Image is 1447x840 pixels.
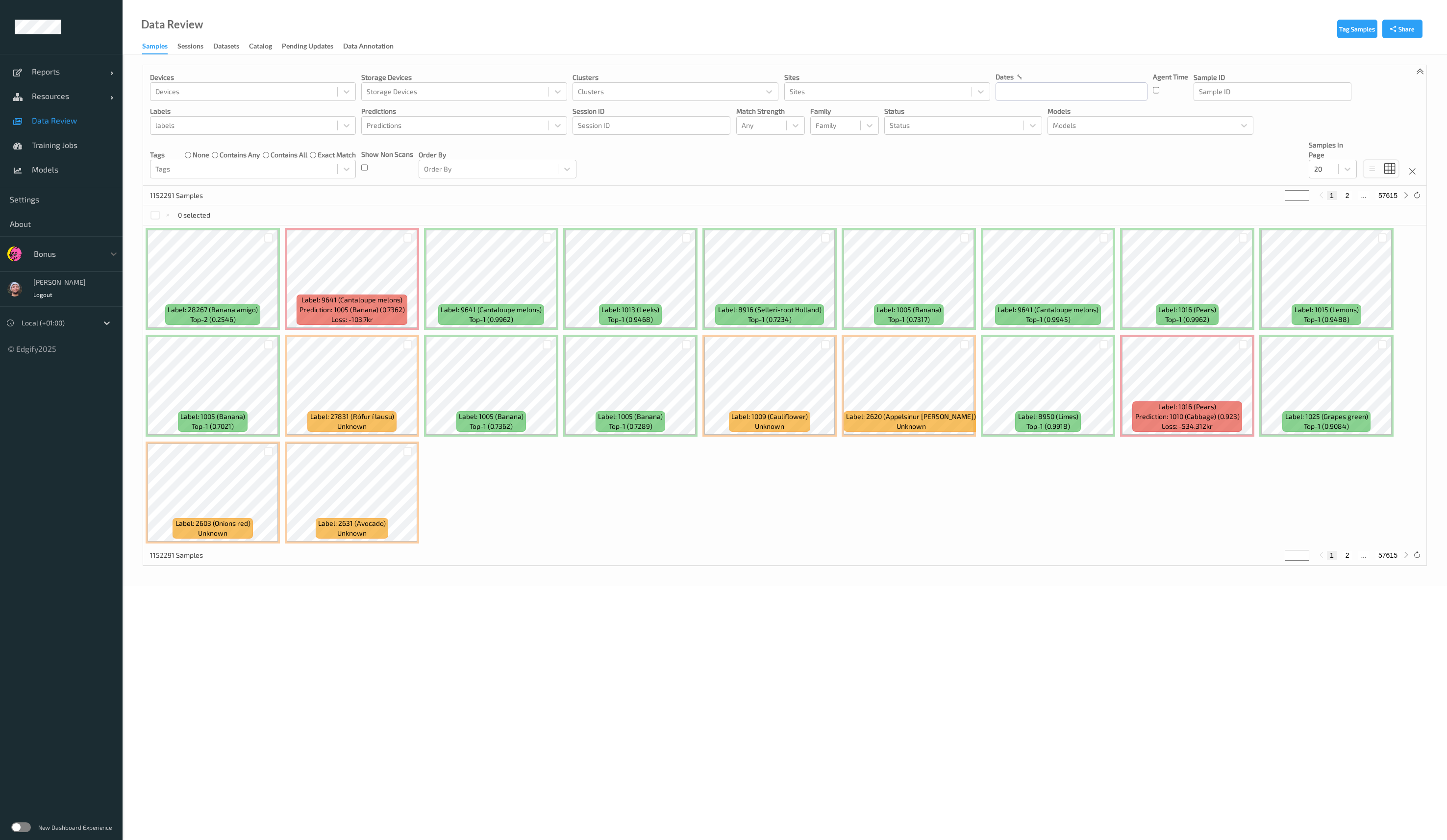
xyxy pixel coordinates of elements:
[177,40,213,53] a: Sessions
[220,150,260,160] label: contains any
[1048,106,1253,116] p: Models
[337,421,367,431] span: unknown
[343,40,403,53] a: Data Annotation
[301,295,402,305] span: Label: 9641 (Cantaloupe melons)
[441,305,542,315] span: Label: 9641 (Cantaloupe melons)
[888,315,930,324] span: top-1 (0.7317)
[608,315,653,324] span: top-1 (0.9468)
[282,41,333,53] div: Pending Updates
[573,106,730,116] p: Session ID
[175,519,250,528] span: Label: 2603 (Onions red)
[1026,421,1070,431] span: top-1 (0.9918)
[141,20,203,29] div: Data Review
[168,305,258,315] span: Label: 28267 (Banana amigo)
[198,528,227,538] span: unknown
[299,305,405,315] span: Prediction: 1005 (Banana) (0.7362)
[419,150,576,160] p: Order By
[459,412,524,421] span: Label: 1005 (Banana)
[271,150,307,160] label: contains all
[1358,551,1370,560] button: ...
[573,73,778,82] p: Clusters
[150,73,356,82] p: Devices
[249,41,272,53] div: Catalog
[1309,140,1357,160] p: Samples In Page
[177,41,203,53] div: Sessions
[1304,315,1349,324] span: top-1 (0.9488)
[361,73,567,82] p: Storage Devices
[784,73,990,82] p: Sites
[1343,551,1352,560] button: 2
[178,210,210,220] p: 0 selected
[755,421,784,431] span: unknown
[897,421,926,431] span: unknown
[876,305,941,315] span: Label: 1005 (Banana)
[996,72,1014,82] p: dates
[1343,191,1352,200] button: 2
[1285,412,1368,421] span: Label: 1025 (Grapes green)
[1153,72,1188,82] p: Agent Time
[1165,315,1209,324] span: top-1 (0.9962)
[1162,421,1213,431] span: Loss: -534.312kr
[150,150,165,160] p: Tags
[1135,412,1240,421] span: Prediction: 1010 (Cabbage) (0.923)
[598,412,663,421] span: Label: 1005 (Banana)
[998,305,1098,315] span: Label: 9641 (Cantaloupe melons)
[1337,20,1377,38] button: Tag Samples
[142,40,177,54] a: Samples
[1304,421,1349,431] span: top-1 (0.9084)
[150,550,224,560] p: 1152291 Samples
[1382,20,1422,38] button: Share
[1375,191,1400,200] button: 57615
[150,191,224,200] p: 1152291 Samples
[1327,191,1337,200] button: 1
[601,305,659,315] span: Label: 1013 (Leeks)
[1158,305,1216,315] span: Label: 1016 (Pears)
[192,421,234,431] span: top-1 (0.7021)
[213,41,239,53] div: Datasets
[1327,551,1337,560] button: 1
[331,315,373,324] span: Loss: -103.7kr
[180,412,245,421] span: Label: 1005 (Banana)
[361,106,567,116] p: Predictions
[1358,191,1370,200] button: ...
[846,412,976,421] span: Label: 2620 (Appelsinur [PERSON_NAME])
[810,106,879,116] p: Family
[748,315,792,324] span: top-1 (0.7234)
[150,106,356,116] p: labels
[609,421,652,431] span: top-1 (0.7289)
[1026,315,1071,324] span: top-1 (0.9945)
[190,315,236,324] span: top-2 (0.2546)
[249,40,282,53] a: Catalog
[213,40,249,53] a: Datasets
[310,412,394,421] span: Label: 27831 (Rófur í lausu)
[282,40,343,53] a: Pending Updates
[361,149,413,159] p: Show Non Scans
[1295,305,1359,315] span: Label: 1015 (Lemons)
[731,412,808,421] span: Label: 1009 (Cauliflower)
[318,519,386,528] span: Label: 2631 (Avocado)
[1158,402,1216,412] span: Label: 1016 (Pears)
[343,41,394,53] div: Data Annotation
[1194,73,1351,82] p: Sample ID
[193,150,209,160] label: none
[1375,551,1400,560] button: 57615
[337,528,367,538] span: unknown
[470,421,513,431] span: top-1 (0.7362)
[318,150,356,160] label: exact match
[736,106,805,116] p: Match Strength
[1018,412,1078,421] span: Label: 8950 (Limes)
[142,41,168,54] div: Samples
[884,106,1042,116] p: Status
[718,305,822,315] span: Label: 8916 (Selleri-root Holland)
[469,315,513,324] span: top-1 (0.9962)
